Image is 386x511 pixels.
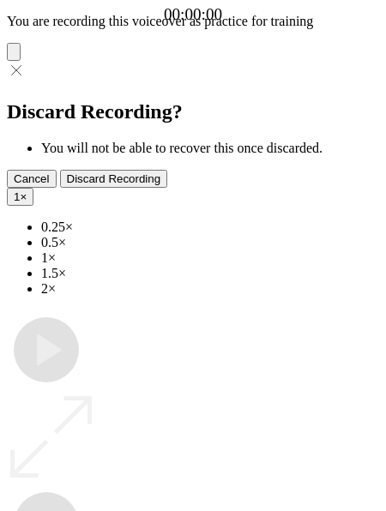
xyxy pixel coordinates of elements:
button: 1× [7,188,33,206]
button: Cancel [7,170,57,188]
li: You will not be able to recover this once discarded. [41,141,379,156]
li: 1.5× [41,266,379,281]
a: 00:00:00 [164,5,222,24]
li: 0.5× [41,235,379,250]
li: 2× [41,281,379,297]
li: 1× [41,250,379,266]
button: Discard Recording [60,170,168,188]
li: 0.25× [41,219,379,235]
p: You are recording this voiceover as practice for training [7,14,379,29]
h2: Discard Recording? [7,100,379,123]
span: 1 [14,190,20,203]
